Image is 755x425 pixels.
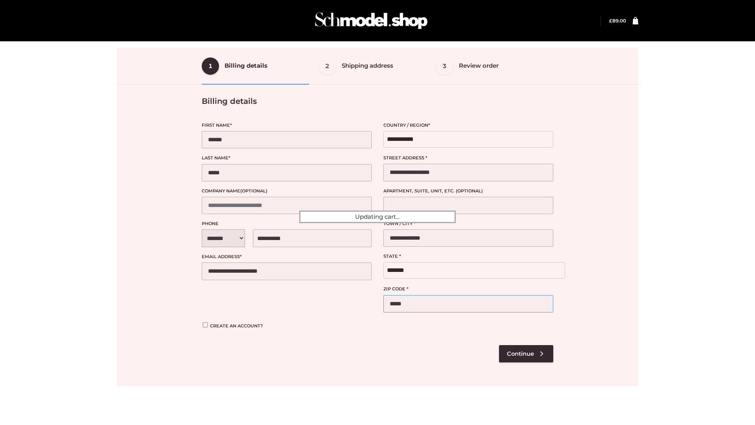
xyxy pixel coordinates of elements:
span: £ [609,18,612,24]
bdi: 89.00 [609,18,626,24]
img: Schmodel Admin 964 [312,5,430,36]
div: Updating cart... [299,211,456,223]
a: £89.00 [609,18,626,24]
